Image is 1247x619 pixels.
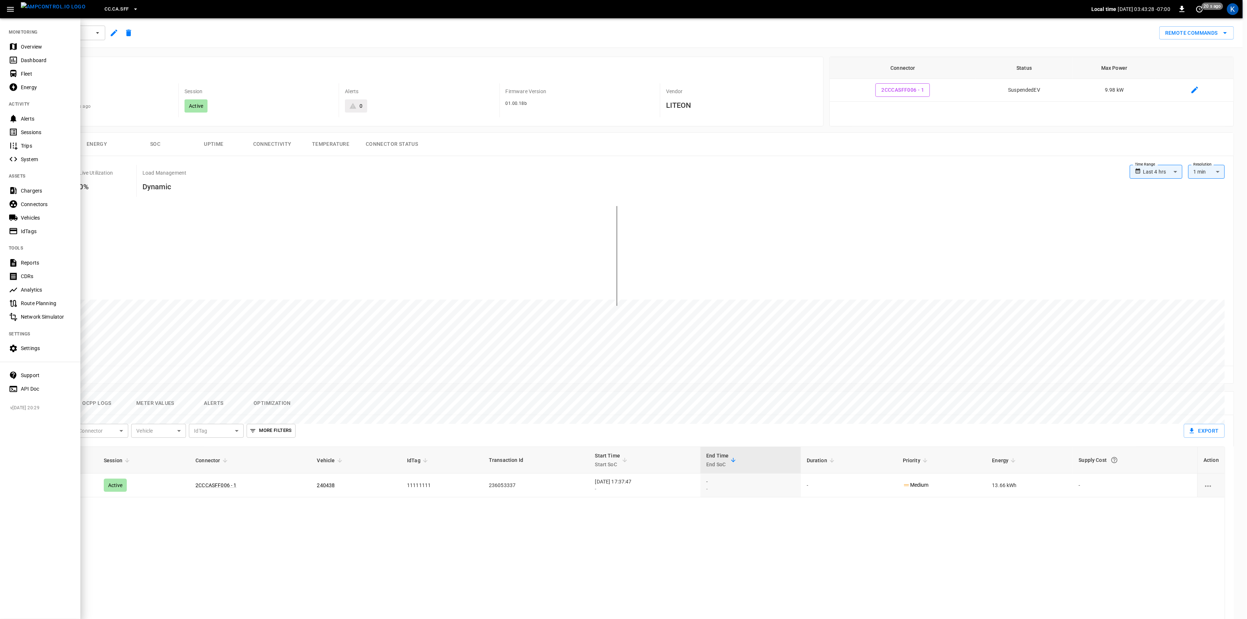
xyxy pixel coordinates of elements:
div: Fleet [21,70,72,77]
p: [DATE] 03:43:28 -07:00 [1118,5,1170,13]
span: 20 s ago [1202,3,1223,10]
img: ampcontrol.io logo [21,2,85,11]
button: set refresh interval [1194,3,1205,15]
div: Settings [21,345,72,352]
div: Analytics [21,286,72,293]
div: Alerts [21,115,72,122]
div: CDRs [21,273,72,280]
div: Energy [21,84,72,91]
div: Trips [21,142,72,149]
div: Dashboard [21,57,72,64]
div: IdTags [21,228,72,235]
div: Network Simulator [21,313,72,320]
div: Overview [21,43,72,50]
div: Reports [21,259,72,266]
div: Vehicles [21,214,72,221]
div: Chargers [21,187,72,194]
div: System [21,156,72,163]
span: v [DATE] 20:29 [10,405,75,412]
span: CC.CA.SFF [104,5,129,14]
div: Sessions [21,129,72,136]
div: Route Planning [21,300,72,307]
div: Connectors [21,201,72,208]
div: API Doc [21,385,72,392]
div: profile-icon [1227,3,1239,15]
div: Support [21,372,72,379]
p: Local time [1091,5,1117,13]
